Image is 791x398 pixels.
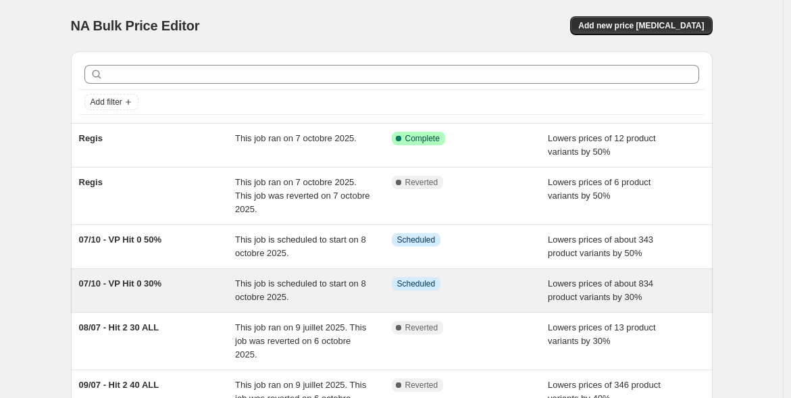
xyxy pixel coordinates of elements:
span: Reverted [405,380,438,391]
span: Complete [405,133,440,144]
span: Regis [79,177,103,187]
span: This job is scheduled to start on 8 octobre 2025. [235,278,366,302]
span: 08/07 - Hit 2 30 ALL [79,322,159,332]
span: Lowers prices of 12 product variants by 50% [548,133,656,157]
span: Scheduled [397,234,436,245]
button: Add filter [84,94,138,110]
span: Regis [79,133,103,143]
span: This job ran on 9 juillet 2025. This job was reverted on 6 octobre 2025. [235,322,366,359]
button: Add new price [MEDICAL_DATA] [570,16,712,35]
span: Lowers prices of about 834 product variants by 30% [548,278,653,302]
span: Lowers prices of 6 product variants by 50% [548,177,650,201]
span: Lowers prices of about 343 product variants by 50% [548,234,653,258]
span: Add filter [91,97,122,107]
span: Add new price [MEDICAL_DATA] [578,20,704,31]
span: 09/07 - Hit 2 40 ALL [79,380,159,390]
span: NA Bulk Price Editor [71,18,200,33]
span: This job ran on 7 octobre 2025. This job was reverted on 7 octobre 2025. [235,177,369,214]
span: This job is scheduled to start on 8 octobre 2025. [235,234,366,258]
span: Lowers prices of 13 product variants by 30% [548,322,656,346]
span: 07/10 - VP Hit 0 50% [79,234,162,245]
span: Scheduled [397,278,436,289]
span: Reverted [405,322,438,333]
span: Reverted [405,177,438,188]
span: 07/10 - VP Hit 0 30% [79,278,162,289]
span: This job ran on 7 octobre 2025. [235,133,357,143]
